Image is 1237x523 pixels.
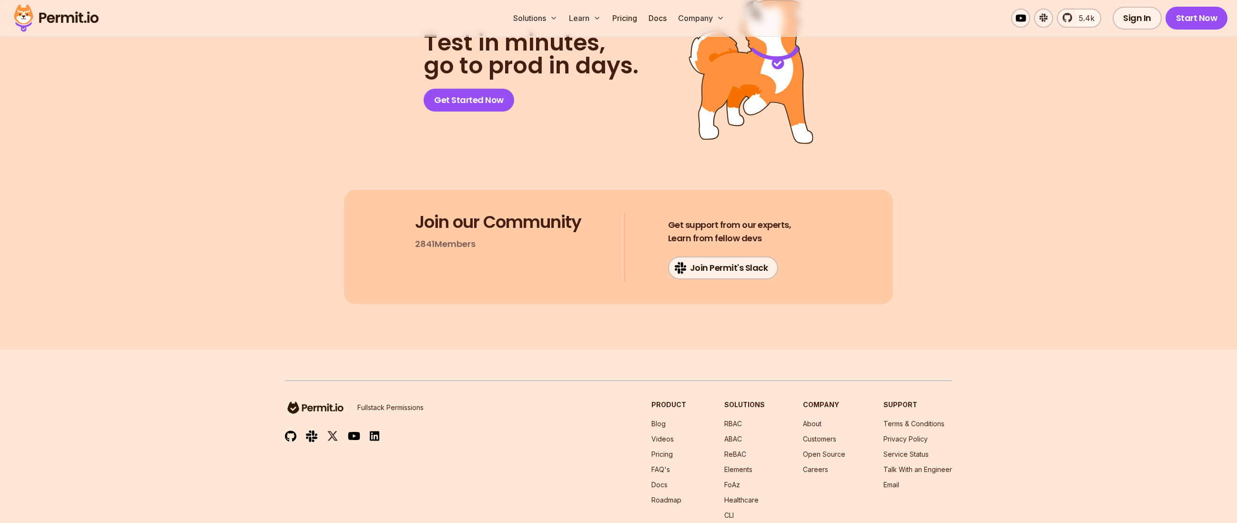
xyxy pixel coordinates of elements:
button: Learn [565,9,605,28]
button: Company [674,9,728,28]
p: Fullstack Permissions [357,403,424,412]
img: linkedin [370,431,379,441]
button: Solutions [509,9,561,28]
img: github [285,431,296,442]
p: 2841 Members [415,237,476,251]
a: Elements [724,465,752,473]
a: 5.4k [1057,9,1101,28]
h3: Product [651,400,686,410]
a: Customers [803,435,836,443]
a: Blog [651,420,666,428]
h3: Company [803,400,845,410]
a: Start Now [1166,7,1228,30]
a: About [803,420,821,428]
span: 5.4k [1073,12,1095,24]
span: Test in minutes, [424,31,639,54]
a: Docs [645,9,670,28]
a: Email [883,481,899,489]
a: Docs [651,481,668,489]
h4: Learn from fellow devs [668,218,791,245]
a: ReBAC [724,450,746,458]
img: youtube [348,431,360,441]
a: Videos [651,435,674,443]
a: Pricing [651,450,673,458]
a: Join Permit's Slack [668,256,779,279]
img: logo [285,400,346,415]
a: Privacy Policy [883,435,928,443]
img: slack [306,430,317,442]
a: Open Source [803,450,845,458]
img: twitter [327,430,338,442]
span: Get support from our experts, [668,218,791,232]
a: FAQ's [651,465,670,473]
img: Permit logo [10,2,103,34]
a: Pricing [608,9,641,28]
a: Careers [803,465,828,473]
h3: Join our Community [415,213,581,232]
h3: Support [883,400,952,410]
a: Terms & Conditions [883,420,944,428]
a: Healthcare [724,496,759,504]
a: Sign In [1113,7,1162,30]
a: ABAC [724,435,742,443]
a: CLI [724,511,734,519]
a: Get Started Now [424,89,514,112]
a: RBAC [724,420,742,428]
a: Roadmap [651,496,681,504]
h2: go to prod in days. [424,31,639,77]
a: Talk With an Engineer [883,465,952,473]
a: Service Status [883,450,929,458]
h3: Solutions [724,400,765,410]
a: FoAz [724,481,740,489]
